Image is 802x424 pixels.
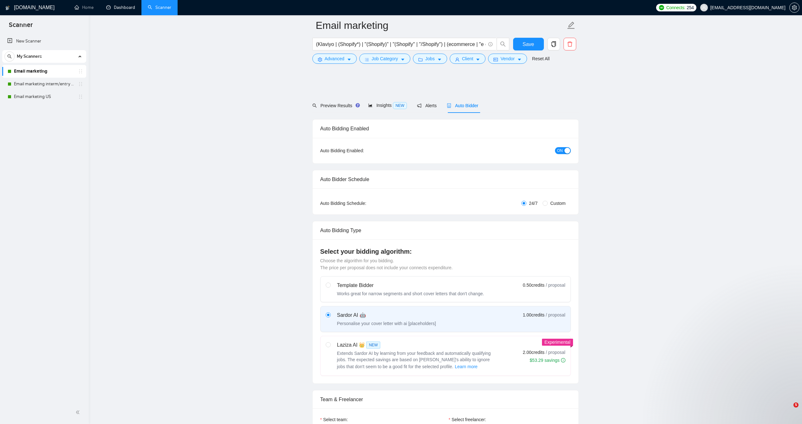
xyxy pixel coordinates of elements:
[320,170,571,188] div: Auto Bidder Schedule
[447,103,451,108] span: robot
[418,57,423,62] span: folder
[455,363,478,370] span: Learn more
[320,221,571,239] div: Auto Bidding Type
[532,55,550,62] a: Reset All
[5,3,10,13] img: logo
[325,55,344,62] span: Advanced
[666,4,685,11] span: Connects:
[366,342,380,349] span: NEW
[365,57,369,62] span: bars
[312,103,317,108] span: search
[413,54,447,64] button: folderJobscaret-down
[393,102,407,109] span: NEW
[789,3,799,13] button: setting
[450,54,486,64] button: userClientcaret-down
[523,40,534,48] span: Save
[523,282,544,289] span: 0.50 credits
[567,21,575,29] span: edit
[547,38,560,50] button: copy
[2,35,86,48] li: New Scanner
[337,311,436,319] div: Sardor AI 🤖
[318,57,322,62] span: setting
[564,38,576,50] button: delete
[148,5,171,10] a: searchScanner
[312,54,357,64] button: settingAdvancedcaret-down
[417,103,437,108] span: Alerts
[316,40,486,48] input: Search Freelance Jobs...
[17,50,42,63] span: My Scanners
[78,69,83,74] span: holder
[687,4,694,11] span: 254
[320,416,348,423] label: Select team:
[517,57,522,62] span: caret-down
[659,5,664,10] img: upwork-logo.png
[493,57,498,62] span: idcard
[320,258,453,270] span: Choose the algorithm for you bidding. The price per proposal does not include your connects expen...
[462,55,473,62] span: Client
[337,290,484,297] div: Works great for narrow segments and short cover letters that don't change.
[454,363,478,370] button: Laziza AI NEWExtends Sardor AI by learning from your feedback and automatically qualifying jobs. ...
[488,42,492,46] span: info-circle
[497,38,509,50] button: search
[316,17,566,33] input: Scanner name...
[401,57,405,62] span: caret-down
[425,55,435,62] span: Jobs
[320,120,571,138] div: Auto Bidding Enabled
[548,200,568,207] span: Custom
[337,320,436,327] div: Personalise your cover letter with ai [placeholders]
[449,416,486,423] label: Select freelancer:
[7,35,81,48] a: New Scanner
[320,200,404,207] div: Auto Bidding Schedule:
[14,90,74,103] a: Email marketing US
[523,311,544,318] span: 1.00 credits
[530,357,565,363] div: $53.29 savings
[417,103,421,108] span: notification
[497,41,509,47] span: search
[780,402,796,418] iframe: Intercom live chat
[488,54,527,64] button: idcardVendorcaret-down
[355,102,361,108] div: Tooltip anchor
[320,247,571,256] h4: Select your bidding algorithm:
[14,65,74,78] a: Email marketing
[546,312,565,318] span: / proposal
[337,351,491,369] span: Extends Sardor AI by learning from your feedback and automatically qualifying jobs. The expected ...
[347,57,351,62] span: caret-down
[372,55,398,62] span: Job Category
[4,20,38,34] span: Scanner
[548,41,560,47] span: copy
[2,50,86,103] li: My Scanners
[75,5,94,10] a: homeHome
[447,103,478,108] span: Auto Bidder
[320,390,571,408] div: Team & Freelancer
[546,282,565,288] span: / proposal
[437,57,442,62] span: caret-down
[500,55,514,62] span: Vendor
[789,5,799,10] a: setting
[5,54,14,59] span: search
[513,38,544,50] button: Save
[359,54,410,64] button: barsJob Categorycaret-down
[106,5,135,10] a: dashboardDashboard
[75,409,82,415] span: double-left
[455,57,460,62] span: user
[14,78,74,90] a: Email marketing interm/entry level
[359,341,365,349] span: 👑
[368,103,373,108] span: area-chart
[320,147,404,154] div: Auto Bidding Enabled:
[544,340,571,345] span: Experimental
[368,103,407,108] span: Insights
[702,5,706,10] span: user
[476,57,480,62] span: caret-down
[561,358,565,362] span: info-circle
[312,103,358,108] span: Preview Results
[793,402,799,408] span: 5
[526,200,540,207] span: 24/7
[78,94,83,99] span: holder
[4,51,15,62] button: search
[78,82,83,87] span: holder
[337,282,484,289] div: Template Bidder
[546,349,565,356] span: / proposal
[337,341,496,349] div: Laziza AI
[557,147,563,154] span: ON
